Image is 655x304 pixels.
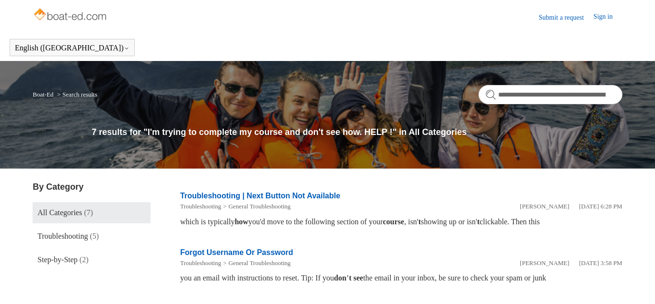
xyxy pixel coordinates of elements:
li: General Troubleshooting [221,202,291,211]
span: All Categories [37,208,82,217]
button: English ([GEOGRAPHIC_DATA]) [15,44,129,52]
span: (2) [80,255,89,264]
li: [PERSON_NAME] [520,258,569,268]
li: [PERSON_NAME] [520,202,569,211]
em: see [353,274,363,282]
a: Troubleshooting | Next Button Not Available [180,192,340,200]
li: General Troubleshooting [221,258,291,268]
em: t [419,218,421,226]
span: Step-by-Step [37,255,78,264]
input: Search [479,85,622,104]
a: Sign in [594,12,622,23]
span: (5) [90,232,99,240]
a: Forgot Username Or Password [180,248,293,256]
li: Boat-Ed [33,91,55,98]
img: Boat-Ed Help Center home page [33,6,109,25]
h1: 7 results for "I'm trying to complete my course and don't see how. HELP !" in All Categories [92,126,622,139]
a: Boat-Ed [33,91,53,98]
time: 05/20/2025, 15:58 [579,259,622,267]
em: t [477,218,480,226]
a: All Categories (7) [33,202,151,223]
span: Troubleshooting [37,232,88,240]
li: Troubleshooting [180,258,221,268]
div: you an email with instructions to reset. Tip: If you ’ the email in your inbox, be sure to check ... [180,272,622,284]
h3: By Category [33,181,151,194]
time: 01/05/2024, 18:28 [579,203,622,210]
em: how [234,218,248,226]
a: Troubleshooting [180,259,221,267]
em: t [349,274,351,282]
a: Troubleshooting [180,203,221,210]
li: Troubleshooting [180,202,221,211]
a: Troubleshooting (5) [33,226,151,247]
a: Submit a request [539,12,594,23]
div: which is typically you'd move to the following section of your , isn' showing up or isn' clickabl... [180,216,622,228]
a: General Troubleshooting [228,259,291,267]
a: Step-by-Step (2) [33,249,151,270]
span: (7) [84,208,93,217]
em: course [383,218,404,226]
a: General Troubleshooting [228,203,291,210]
li: Search results [55,91,97,98]
em: don [334,274,347,282]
